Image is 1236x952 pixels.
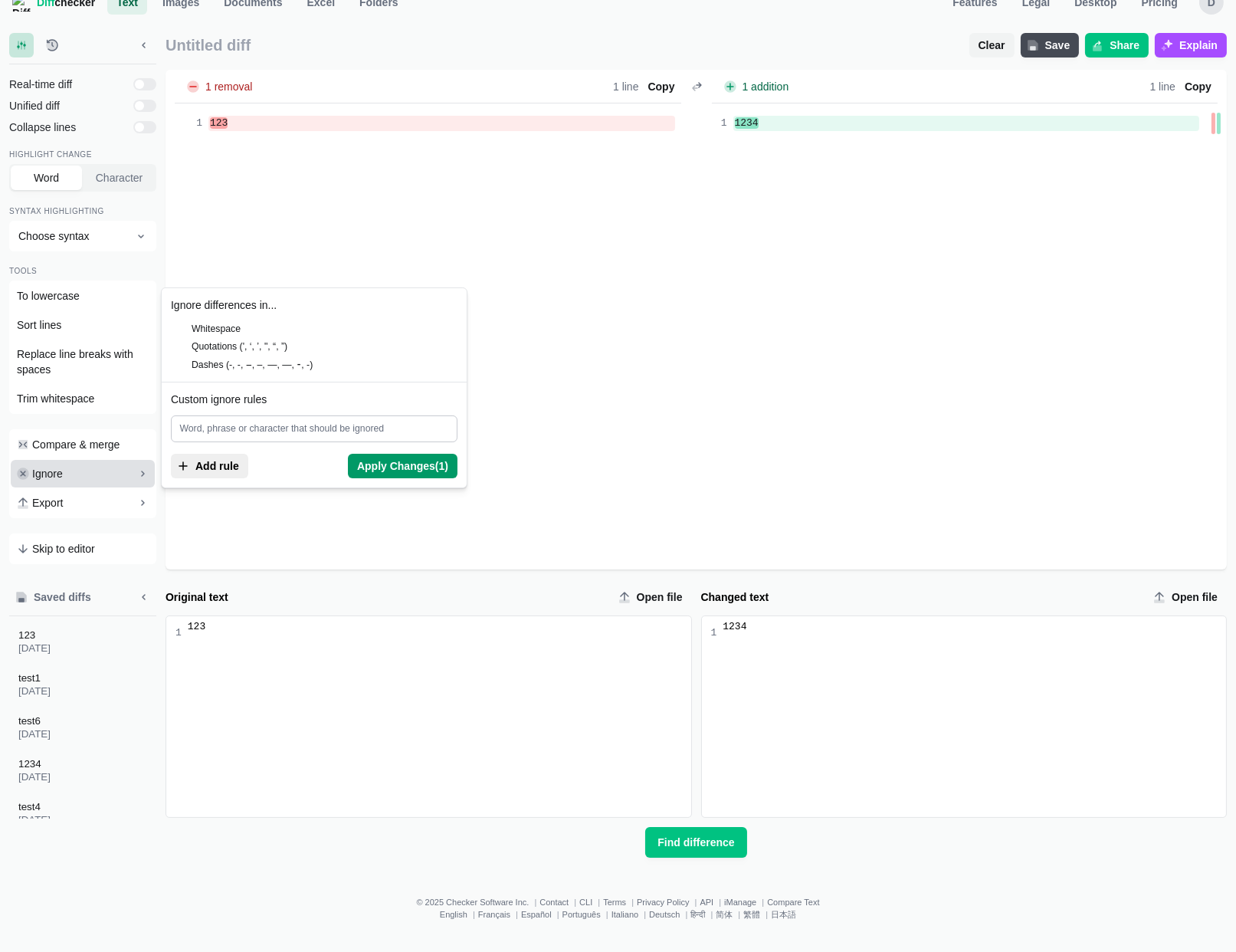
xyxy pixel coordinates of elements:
a: 简体 [716,910,733,919]
span: Add rule [192,458,242,474]
a: Italiano [611,910,638,919]
span: [DATE] [18,730,153,738]
button: Character [84,166,155,190]
span: 1 line [613,81,638,92]
button: Compare & merge [11,431,155,458]
a: 日本語 [771,910,796,919]
button: Settings tab [9,33,34,57]
span: 1 line [1150,81,1175,92]
span: Export [32,495,63,510]
a: Português [562,910,601,919]
button: Minimize sidebar [132,585,156,609]
input: Word, phrase or character that should be ignored [171,415,457,442]
span: [DATE] [18,687,153,695]
span: Choose syntax [18,228,129,244]
a: 繁體 [743,910,760,919]
span: test4 [18,801,153,812]
span: Real-time diff [9,77,127,92]
span: Quotations (', ‘, ’, ", “, ”) [192,342,287,351]
button: Skip to editor [11,535,155,563]
input: Whitespace [172,323,185,335]
label: Changed text [701,589,1142,605]
input: Dashes (‐, ‑, ‒, –, —, ―, ⁃, -) [172,359,185,371]
span: Skip to editor [32,541,95,556]
span: Save [1042,38,1074,53]
div: Original text input [182,616,691,817]
span: 123 [18,629,153,641]
span: Replace line breaks with spaces [17,346,149,377]
button: Clear [969,33,1015,57]
button: Copy [1179,77,1218,96]
button: Word [11,166,82,190]
a: Contact [539,898,569,907]
button: test4[DATE] [9,794,156,831]
a: iManage [724,898,756,907]
span: Ignore [32,466,63,481]
button: Choose syntax [9,221,156,251]
a: API [700,898,713,907]
a: Français [478,910,510,919]
span: Whitespace [192,324,241,333]
div: Syntax highlighting [9,207,156,219]
label: Original text [166,589,606,605]
span: Sort lines [17,317,61,333]
label: Changed text upload [1147,585,1227,609]
span: Explain [1176,38,1221,53]
span: [DATE] [18,644,153,652]
span: 1 removal [202,81,255,92]
a: Español [521,910,552,919]
h4: Custom ignore rules [171,394,457,405]
a: Deutsch [649,910,680,919]
button: 1234[DATE] [9,751,156,788]
button: History tab [40,33,64,57]
a: Terms [603,898,626,907]
button: Explain [1155,33,1227,57]
label: Original text upload [612,585,692,609]
span: Open file [1169,589,1221,605]
a: हिन्दी [690,910,705,919]
div: 123 [188,619,691,635]
span: Unified diff [9,98,127,113]
a: English [440,910,467,919]
div: 1 [711,625,717,641]
span: Trim whitespace [17,391,94,406]
span: [DATE] [18,816,153,824]
li: © 2025 Checker Software Inc. [416,898,539,907]
button: Share [1085,33,1149,57]
span: Compare & merge [32,437,120,452]
button: Trim whitespace [11,385,155,412]
button: 123[DATE] [9,622,156,659]
input: Quotations (', ‘, ’, ", “, ”) [172,340,185,353]
span: Find difference [654,835,737,850]
span: Copy [645,79,678,94]
div: Tools [9,267,156,279]
div: Highlight change [9,150,156,162]
span: test1 [18,672,153,684]
button: Copy [642,77,681,96]
button: Sort lines [11,311,155,339]
button: Save [1021,33,1080,57]
span: test6 [18,715,153,727]
button: test6[DATE] [9,708,156,745]
span: Apply Changes (1) [354,458,451,474]
button: Ignore [11,460,155,487]
span: Character [93,170,146,185]
span: 1234 [18,758,153,770]
span: Untitled diff [166,37,963,54]
span: Copy [1182,79,1215,94]
span: 1 addition [739,81,792,92]
button: Add rule [171,454,248,478]
span: Dashes (‐, ‑, ‒, –, —, ―, ⁃, -) [192,360,313,369]
span: Collapse lines [9,120,127,135]
span: Saved diffs [31,589,94,605]
span: To lowercase [17,288,80,304]
span: Clear [975,38,1008,53]
div: 1234 [723,619,1226,635]
span: 1234 [735,117,759,129]
a: CLI [579,898,592,907]
a: Compare Text [767,898,819,907]
span: 123 [210,117,228,129]
span: [DATE] [18,773,153,781]
div: 1 [175,625,182,641]
h4: Ignore differences in... [171,300,457,310]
